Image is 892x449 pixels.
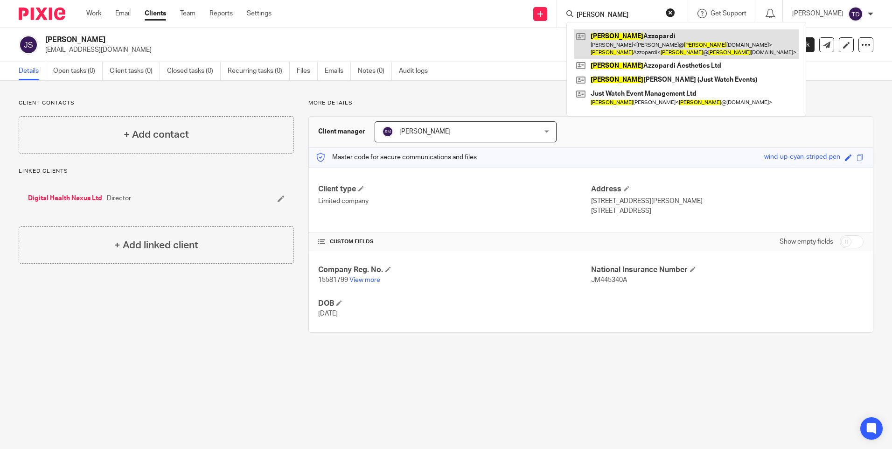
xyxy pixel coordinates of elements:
button: Clear [666,8,675,17]
a: Work [86,9,101,18]
p: [STREET_ADDRESS][PERSON_NAME] [591,196,864,206]
a: Reports [209,9,233,18]
img: svg%3E [19,35,38,55]
h4: CUSTOM FIELDS [318,238,591,246]
img: svg%3E [848,7,863,21]
a: Client tasks (0) [110,62,160,80]
p: [STREET_ADDRESS] [591,206,864,216]
h4: Company Reg. No. [318,265,591,275]
span: [PERSON_NAME] [399,128,451,135]
h3: Client manager [318,127,365,136]
a: Email [115,9,131,18]
img: svg%3E [382,126,393,137]
span: Director [107,194,131,203]
p: Master code for secure communications and files [316,153,477,162]
h4: DOB [318,299,591,309]
span: Get Support [711,10,746,17]
a: Files [297,62,318,80]
p: Client contacts [19,99,294,107]
p: More details [308,99,873,107]
a: Settings [247,9,272,18]
h4: + Add contact [124,127,189,142]
span: 15581799 [318,277,348,283]
h4: Client type [318,184,591,194]
p: Limited company [318,196,591,206]
p: [PERSON_NAME] [792,9,843,18]
span: JM445340A [591,277,627,283]
a: Clients [145,9,166,18]
h2: [PERSON_NAME] [45,35,606,45]
a: Team [180,9,195,18]
p: [EMAIL_ADDRESS][DOMAIN_NAME] [45,45,746,55]
img: Pixie [19,7,65,20]
a: View more [349,277,380,283]
input: Search [576,11,660,20]
a: Closed tasks (0) [167,62,221,80]
span: [DATE] [318,310,338,317]
p: Linked clients [19,168,294,175]
h4: Address [591,184,864,194]
a: Open tasks (0) [53,62,103,80]
a: Notes (0) [358,62,392,80]
label: Show empty fields [780,237,833,246]
a: Emails [325,62,351,80]
div: wind-up-cyan-striped-pen [764,152,840,163]
h4: + Add linked client [114,238,198,253]
a: Recurring tasks (0) [228,62,290,80]
a: Digital Health Nexus Ltd [28,194,102,203]
a: Details [19,62,46,80]
h4: National Insurance Number [591,265,864,275]
a: Audit logs [399,62,435,80]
